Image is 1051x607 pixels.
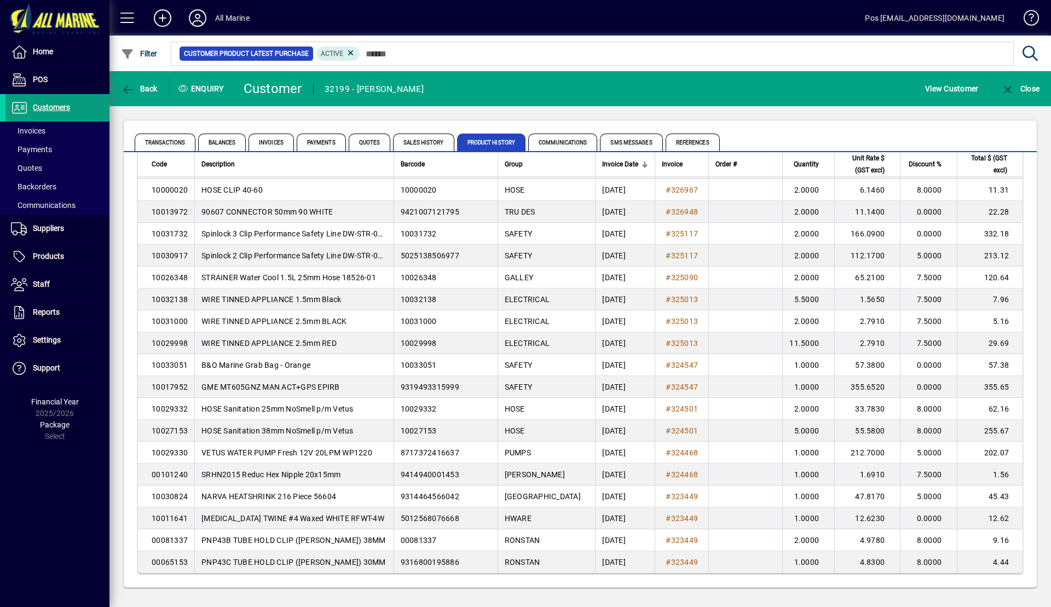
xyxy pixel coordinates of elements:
[782,332,834,354] td: 11.5000
[297,134,346,151] span: Payments
[671,186,698,194] span: 326967
[957,354,1023,376] td: 57.38
[834,310,900,332] td: 2.7910
[662,381,702,393] a: #324547
[595,485,655,507] td: [DATE]
[201,158,387,170] div: Description
[201,273,376,282] span: STRAINER Water Cool 1.5L 25mm Hose 18526-01
[662,293,702,305] a: #325013
[595,354,655,376] td: [DATE]
[900,464,957,485] td: 7.5000
[600,134,662,151] span: SMS Messages
[834,398,900,420] td: 33.7830
[957,529,1023,551] td: 9.16
[900,354,957,376] td: 0.0000
[957,245,1023,267] td: 213.12
[5,122,109,140] a: Invoices
[505,558,540,566] span: RONSTAN
[671,295,698,304] span: 325013
[782,529,834,551] td: 2.0000
[900,420,957,442] td: 8.0000
[33,47,53,56] span: Home
[834,201,900,223] td: 11.1400
[671,317,698,326] span: 325013
[900,551,957,573] td: 8.0000
[201,383,340,391] span: GME MT605GNZ MAN ACT+GPS EPIRB
[11,201,76,210] span: Communications
[595,201,655,223] td: [DATE]
[834,376,900,398] td: 355.6520
[957,507,1023,529] td: 12.62
[671,448,698,457] span: 324468
[671,207,698,216] span: 326948
[5,177,109,196] a: Backorders
[834,529,900,551] td: 4.9780
[505,383,533,391] span: SAFETY
[671,404,698,413] span: 324501
[33,363,60,372] span: Support
[201,536,386,545] span: PNP43B TUBE HOLD CLIP ([PERSON_NAME]) 38MM
[152,558,188,566] span: 00065153
[782,267,834,288] td: 2.0000
[201,186,263,194] span: HOSE CLIP 40-60
[957,442,1023,464] td: 202.07
[666,317,671,326] span: #
[841,152,885,176] span: Unit Rate $ (GST excl)
[505,207,535,216] span: TRU DES
[316,47,360,61] mat-chip: Product Activation Status: Active
[666,295,671,304] span: #
[152,158,188,170] div: Code
[595,376,655,398] td: [DATE]
[794,158,819,170] span: Quantity
[964,152,1007,176] span: Total $ (GST excl)
[109,79,170,99] app-page-header-button: Back
[401,383,459,391] span: 9319493315999
[834,288,900,310] td: 1.5650
[528,134,597,151] span: Communications
[957,223,1023,245] td: 332.18
[671,426,698,435] span: 324501
[152,426,188,435] span: 10027153
[595,551,655,573] td: [DATE]
[595,245,655,267] td: [DATE]
[782,464,834,485] td: 1.0000
[671,383,698,391] span: 324547
[900,485,957,507] td: 5.0000
[152,229,188,238] span: 10031732
[201,251,394,260] span: Spinlock 2 Clip Performance Safety Line DW-STR-02E-C
[666,251,671,260] span: #
[33,336,61,344] span: Settings
[201,229,390,238] span: Spinlock 3 Clip Performance Safety Line DW-STR-03-C
[33,252,64,261] span: Products
[782,485,834,507] td: 1.0000
[401,470,459,479] span: 9414940001453
[11,164,42,172] span: Quotes
[841,152,894,176] div: Unit Rate $ (GST excl)
[505,514,532,523] span: HWARE
[118,79,160,99] button: Back
[184,48,309,59] span: Customer Product Latest Purchase
[152,536,188,545] span: 00081337
[662,250,702,262] a: #325117
[401,536,437,545] span: 00081337
[900,507,957,529] td: 0.0000
[201,404,354,413] span: HOSE Sanitation 25mm NoSmell p/m Vetus
[782,442,834,464] td: 1.0000
[998,79,1042,99] button: Close
[505,404,525,413] span: HOSE
[957,288,1023,310] td: 7.96
[11,145,52,154] span: Payments
[782,245,834,267] td: 2.0000
[121,49,158,58] span: Filter
[834,267,900,288] td: 65.2100
[865,9,1004,27] div: Pos [EMAIL_ADDRESS][DOMAIN_NAME]
[990,79,1051,99] app-page-header-button: Close enquiry
[671,229,698,238] span: 325117
[121,84,158,93] span: Back
[834,464,900,485] td: 1.6910
[834,485,900,507] td: 47.8170
[33,308,60,316] span: Reports
[152,492,188,501] span: 10030824
[152,361,188,369] span: 10033051
[666,273,671,282] span: #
